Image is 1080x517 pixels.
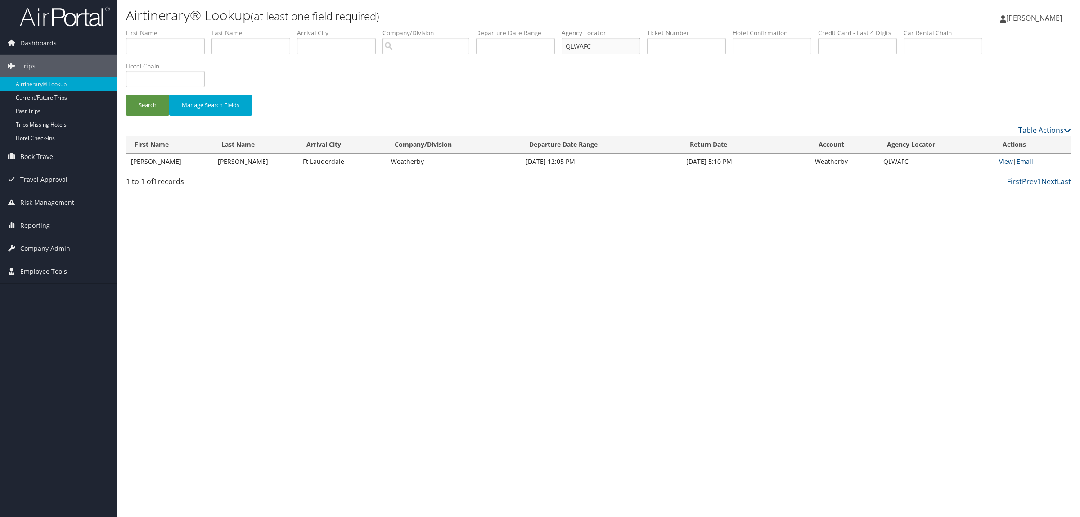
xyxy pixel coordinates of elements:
[682,136,810,154] th: Return Date: activate to sort column ascending
[382,28,476,37] label: Company/Division
[810,136,879,154] th: Account: activate to sort column descending
[20,32,57,54] span: Dashboards
[476,28,562,37] label: Departure Date Range
[126,154,213,170] td: [PERSON_NAME]
[126,95,169,116] button: Search
[126,28,211,37] label: First Name
[20,145,55,168] span: Book Travel
[153,177,157,186] span: 1
[682,154,810,170] td: [DATE] 5:10 PM
[20,168,67,191] span: Travel Approval
[994,136,1071,154] th: Actions
[818,28,904,37] label: Credit Card - Last 4 Digits
[1007,177,1022,186] a: First
[1000,5,1071,32] a: [PERSON_NAME]
[994,154,1071,170] td: |
[521,136,682,154] th: Departure Date Range: activate to sort column ascending
[20,260,67,283] span: Employee Tools
[647,28,733,37] label: Ticket Number
[126,176,352,191] div: 1 to 1 of records
[20,6,110,27] img: airportal-logo.png
[20,214,50,237] span: Reporting
[1057,177,1071,186] a: Last
[20,237,70,260] span: Company Admin
[999,157,1013,166] a: View
[126,62,211,71] label: Hotel Chain
[213,136,298,154] th: Last Name: activate to sort column ascending
[1018,125,1071,135] a: Table Actions
[879,154,994,170] td: QLWAFC
[298,154,387,170] td: Ft Lauderdale
[213,154,298,170] td: [PERSON_NAME]
[1041,177,1057,186] a: Next
[20,191,74,214] span: Risk Management
[126,6,756,25] h1: Airtinerary® Lookup
[904,28,989,37] label: Car Rental Chain
[251,9,379,23] small: (at least one field required)
[126,136,213,154] th: First Name: activate to sort column ascending
[1006,13,1062,23] span: [PERSON_NAME]
[297,28,382,37] label: Arrival City
[1022,177,1037,186] a: Prev
[20,55,36,77] span: Trips
[1037,177,1041,186] a: 1
[562,28,647,37] label: Agency Locator
[1017,157,1033,166] a: Email
[298,136,387,154] th: Arrival City: activate to sort column ascending
[387,136,521,154] th: Company/Division
[879,136,994,154] th: Agency Locator: activate to sort column ascending
[733,28,818,37] label: Hotel Confirmation
[521,154,682,170] td: [DATE] 12:05 PM
[810,154,879,170] td: Weatherby
[211,28,297,37] label: Last Name
[169,95,252,116] button: Manage Search Fields
[387,154,521,170] td: Weatherby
